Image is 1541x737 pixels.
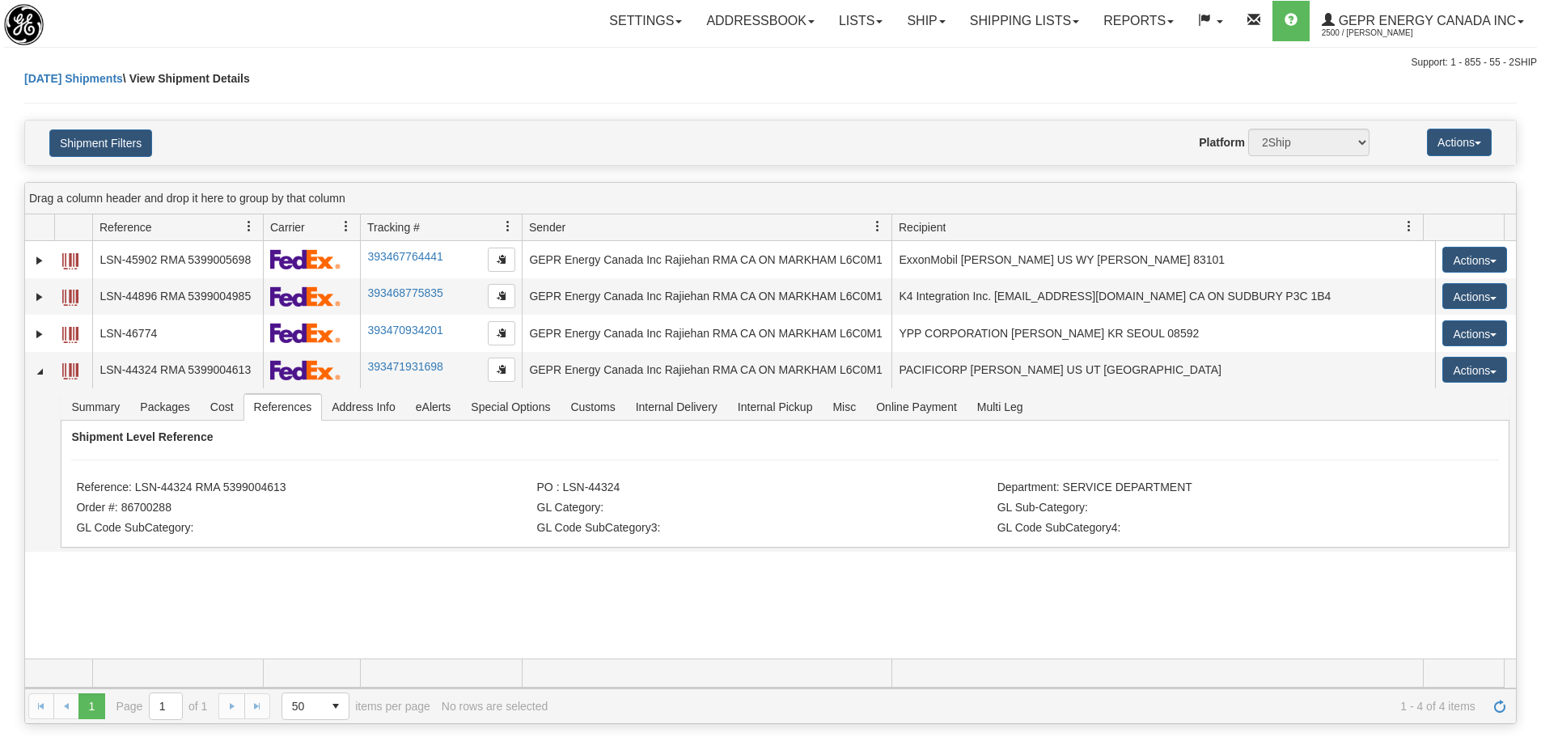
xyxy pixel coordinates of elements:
[1442,320,1507,346] button: Actions
[367,324,442,337] a: 393470934201
[201,394,243,420] span: Cost
[76,481,532,497] li: Reference: LSN-44324 RMA 5399004613
[32,363,48,379] a: Collapse
[270,323,341,343] img: 2 - FedEx Express®
[1322,25,1443,41] span: 2500 / [PERSON_NAME]
[1335,14,1516,28] span: GEPR Energy Canada Inc
[49,129,152,157] button: Shipment Filters
[967,394,1033,420] span: Multi Leg
[62,320,78,345] a: Label
[54,214,92,241] th: Press ctrl + space to group
[494,213,522,240] a: Tracking # filter column settings
[891,214,1423,241] th: Press ctrl + space to group
[123,72,250,85] span: \ View Shipment Details
[263,214,360,241] th: Press ctrl + space to group
[24,72,123,85] a: [DATE] Shipments
[522,315,891,352] td: GEPR Energy Canada Inc Rajiehan RMA CA ON MARKHAM L6C0M1
[1423,214,1504,241] th: Press ctrl + space to group
[323,693,349,719] span: select
[92,241,263,278] td: LSN-45902 RMA 5399005698
[488,248,515,272] button: Copy to clipboard
[522,241,891,278] td: GEPR Energy Canada Inc Rajiehan RMA CA ON MARKHAM L6C0M1
[1442,247,1507,273] button: Actions
[282,693,349,720] span: Page sizes drop down
[537,501,993,517] li: GL Category:
[76,521,532,537] li: GL Code SubCategory:
[461,394,560,420] span: Special Options
[559,700,1475,713] span: 1 - 4 of 4 items
[71,430,213,443] strong: Shipment Level Reference
[32,252,48,269] a: Expand
[78,693,104,719] span: Page 1
[1442,357,1507,383] button: Actions
[1427,129,1492,156] button: Actions
[891,352,1435,389] td: PACIFICORP [PERSON_NAME] US UT [GEOGRAPHIC_DATA]
[62,246,78,272] a: Label
[522,352,891,389] td: GEPR Energy Canada Inc Rajiehan RMA CA ON MARKHAM L6C0M1
[282,693,430,720] span: items per page
[1091,1,1186,41] a: Reports
[61,394,129,420] span: Summary
[235,213,263,240] a: Reference filter column settings
[150,693,182,719] input: Page 1
[488,284,515,308] button: Copy to clipboard
[529,219,565,235] span: Sender
[626,394,727,420] span: Internal Delivery
[827,1,895,41] a: Lists
[823,394,866,420] span: Misc
[488,358,515,382] button: Copy to clipboard
[488,321,515,345] button: Copy to clipboard
[367,360,442,373] a: 393471931698
[244,394,322,420] span: References
[360,214,522,241] th: Press ctrl + space to group
[537,521,993,537] li: GL Code SubCategory3:
[367,286,442,299] a: 393468775835
[270,286,341,307] img: 2 - FedEx Express®
[332,213,360,240] a: Carrier filter column settings
[4,56,1537,70] div: Support: 1 - 855 - 55 - 2SHIP
[1199,134,1245,150] label: Platform
[322,394,405,420] span: Address Info
[891,315,1435,352] td: YPP CORPORATION [PERSON_NAME] KR SEOUL 08592
[92,278,263,316] td: LSN-44896 RMA 5399004985
[522,214,891,241] th: Press ctrl + space to group
[958,1,1091,41] a: Shipping lists
[32,326,48,342] a: Expand
[92,214,263,241] th: Press ctrl + space to group
[891,241,1435,278] td: ExxonMobil [PERSON_NAME] US WY [PERSON_NAME] 83101
[62,282,78,308] a: Label
[864,213,891,240] a: Sender filter column settings
[1504,286,1539,451] iframe: chat widget
[866,394,967,420] span: Online Payment
[537,481,993,497] li: PO : LSN-44324
[406,394,461,420] span: eAlerts
[270,219,305,235] span: Carrier
[997,521,1454,537] li: GL Code SubCategory4:
[92,352,263,389] td: LSN-44324 RMA 5399004613
[367,250,442,263] a: 393467764441
[728,394,823,420] span: Internal Pickup
[1310,1,1536,41] a: GEPR Energy Canada Inc 2500 / [PERSON_NAME]
[116,693,208,720] span: Page of 1
[895,1,957,41] a: Ship
[270,249,341,269] img: 2 - FedEx Express®
[997,481,1454,497] li: Department: SERVICE DEPARTMENT
[442,700,548,713] div: No rows are selected
[92,315,263,352] td: LSN-46774
[597,1,694,41] a: Settings
[561,394,624,420] span: Customs
[62,356,78,382] a: Label
[130,394,199,420] span: Packages
[367,219,420,235] span: Tracking #
[522,278,891,316] td: GEPR Energy Canada Inc Rajiehan RMA CA ON MARKHAM L6C0M1
[25,183,1516,214] div: grid grouping header
[1487,693,1513,719] a: Refresh
[891,278,1435,316] td: K4 Integration Inc. [EMAIL_ADDRESS][DOMAIN_NAME] CA ON SUDBURY P3C 1B4
[270,360,341,380] img: 2 - FedEx Express®
[899,219,946,235] span: Recipient
[694,1,827,41] a: Addressbook
[76,501,532,517] li: Order #: 86700288
[292,698,313,714] span: 50
[1395,213,1423,240] a: Recipient filter column settings
[99,219,152,235] span: Reference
